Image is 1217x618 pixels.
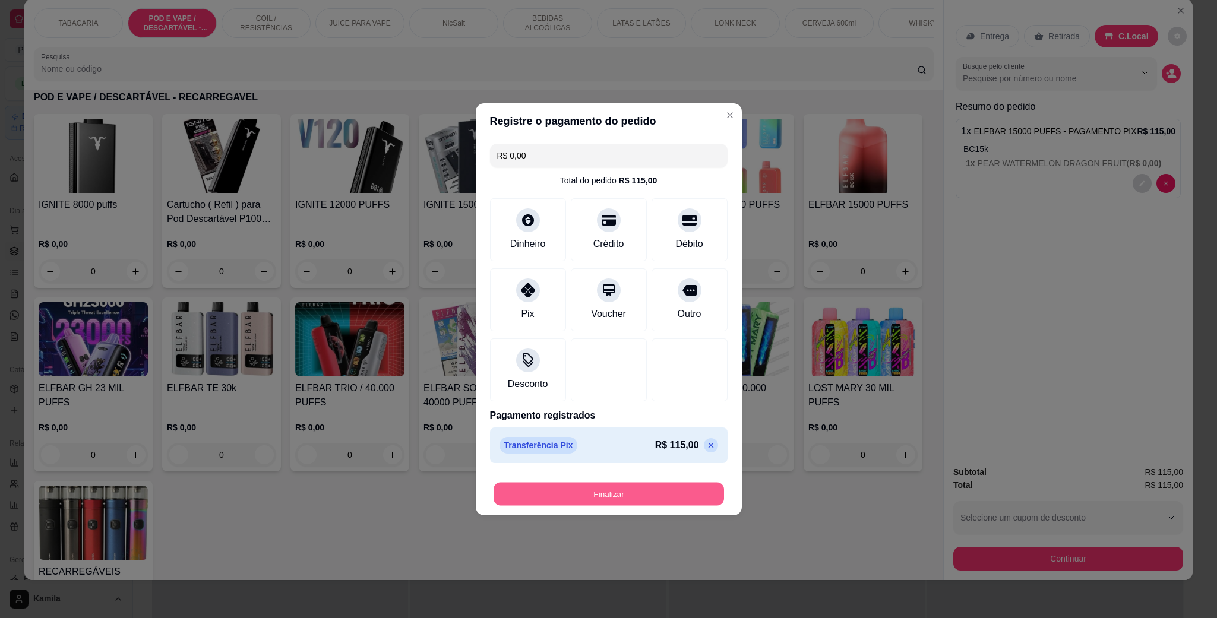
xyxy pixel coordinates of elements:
div: Outro [677,307,701,321]
div: R$ 115,00 [619,175,658,186]
button: Finalizar [494,482,724,505]
div: Débito [675,237,703,251]
div: Dinheiro [510,237,546,251]
input: Ex.: hambúrguer de cordeiro [497,144,720,167]
p: R$ 115,00 [655,438,699,452]
header: Registre o pagamento do pedido [476,103,742,139]
button: Close [720,106,739,125]
div: Total do pedido [560,175,658,186]
div: Desconto [508,377,548,391]
div: Voucher [591,307,626,321]
div: Crédito [593,237,624,251]
div: Pix [521,307,534,321]
p: Transferência Pix [500,437,578,454]
p: Pagamento registrados [490,408,728,423]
